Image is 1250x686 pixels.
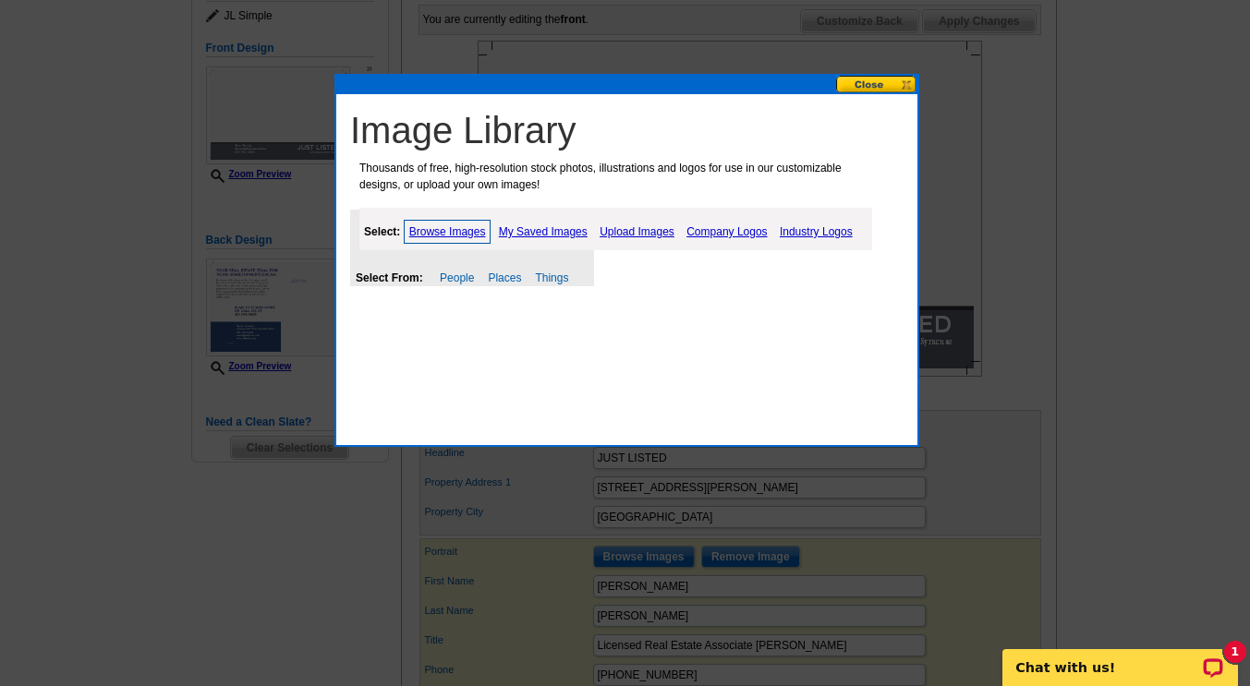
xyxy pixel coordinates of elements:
a: Browse Images [404,220,492,244]
strong: Select: [364,225,400,238]
a: My Saved Images [494,221,592,243]
a: Places [488,271,521,284]
a: Company Logos [682,221,771,243]
strong: Select From: [356,271,423,284]
a: Upload Images [595,221,679,243]
p: Thousands of free, high-resolution stock photos, illustrations and logos for use in our customiza... [350,160,879,193]
a: Things [535,271,568,284]
h1: Image Library [350,108,913,152]
iframe: LiveChat chat widget [990,628,1250,686]
a: Industry Logos [775,221,857,243]
a: People [440,271,474,284]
